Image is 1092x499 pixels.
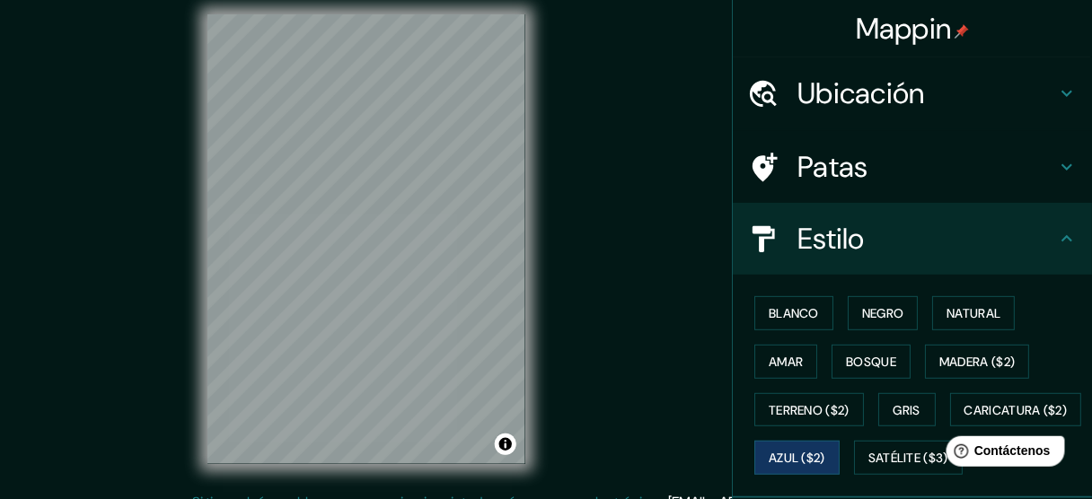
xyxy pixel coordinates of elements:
[733,57,1092,129] div: Ubicación
[754,296,833,330] button: Blanco
[856,10,952,48] font: Mappin
[955,24,969,39] img: pin-icon.png
[754,393,864,427] button: Terreno ($2)
[848,296,919,330] button: Negro
[769,451,825,467] font: Azul ($2)
[769,354,803,370] font: Amar
[846,354,896,370] font: Bosque
[868,451,948,467] font: Satélite ($3)
[932,296,1015,330] button: Natural
[797,220,865,258] font: Estilo
[878,393,936,427] button: Gris
[947,305,1000,321] font: Natural
[950,393,1082,427] button: Caricatura ($2)
[495,433,516,455] button: Activar o desactivar atribución
[932,429,1072,479] iframe: Lanzador de widgets de ayuda
[854,441,963,475] button: Satélite ($3)
[832,345,911,379] button: Bosque
[769,402,850,418] font: Terreno ($2)
[964,402,1068,418] font: Caricatura ($2)
[894,402,920,418] font: Gris
[754,441,840,475] button: Azul ($2)
[207,14,525,464] canvas: Mapa
[754,345,817,379] button: Amar
[733,203,1092,275] div: Estilo
[925,345,1029,379] button: Madera ($2)
[797,74,925,112] font: Ubicación
[769,305,819,321] font: Blanco
[939,354,1015,370] font: Madera ($2)
[797,148,868,186] font: Patas
[733,131,1092,203] div: Patas
[862,305,904,321] font: Negro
